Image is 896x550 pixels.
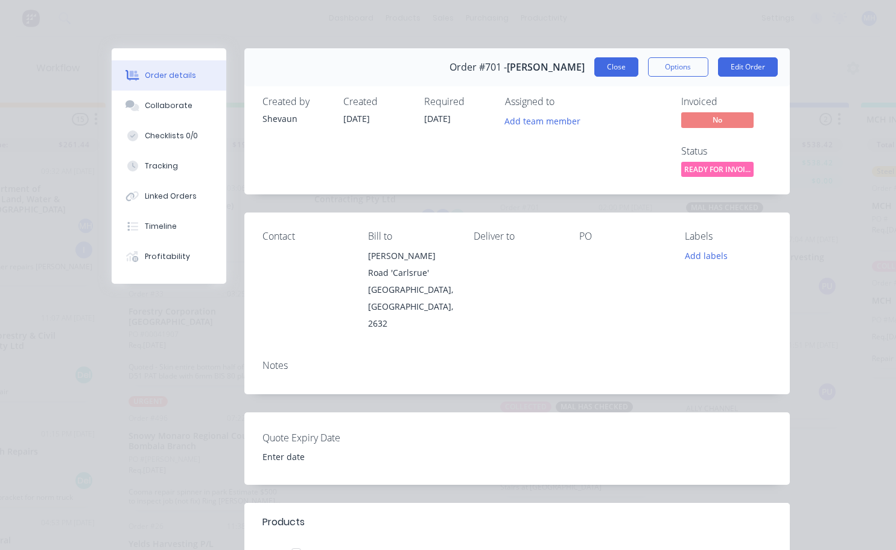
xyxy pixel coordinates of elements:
button: READY FOR INVOI... [681,162,754,180]
button: Profitability [112,241,226,272]
div: Contact [262,231,349,242]
div: [PERSON_NAME] Road 'Carlsrue' [368,248,454,281]
button: Tracking [112,151,226,181]
button: Add team member [498,112,586,129]
div: Shevaun [262,112,329,125]
span: READY FOR INVOI... [681,162,754,177]
div: [GEOGRAPHIC_DATA], [GEOGRAPHIC_DATA], 2632 [368,281,454,332]
button: Linked Orders [112,181,226,211]
div: Timeline [145,221,177,232]
div: Collaborate [145,100,192,111]
span: [DATE] [424,113,451,124]
div: Notes [262,360,772,371]
div: Products [262,515,305,529]
div: Order details [145,70,196,81]
div: Deliver to [474,231,560,242]
button: Timeline [112,211,226,241]
div: Created by [262,96,329,107]
div: Tracking [145,161,178,171]
button: Add labels [678,248,734,264]
button: Add team member [505,112,587,129]
label: Quote Expiry Date [262,430,413,445]
input: Enter date [254,448,404,466]
div: Invoiced [681,96,772,107]
button: Checklists 0/0 [112,121,226,151]
div: Profitability [145,251,190,262]
div: PO [579,231,666,242]
div: Bill to [368,231,454,242]
button: Order details [112,60,226,91]
div: Checklists 0/0 [145,130,198,141]
span: Order #701 - [450,62,507,73]
div: Created [343,96,410,107]
div: Assigned to [505,96,626,107]
div: Labels [685,231,771,242]
div: Linked Orders [145,191,197,202]
span: [DATE] [343,113,370,124]
div: [PERSON_NAME] Road 'Carlsrue'[GEOGRAPHIC_DATA], [GEOGRAPHIC_DATA], 2632 [368,248,454,332]
button: Edit Order [718,57,778,77]
div: Status [681,145,772,157]
div: Required [424,96,491,107]
span: No [681,112,754,127]
button: Collaborate [112,91,226,121]
span: [PERSON_NAME] [507,62,585,73]
button: Options [648,57,708,77]
button: Close [594,57,638,77]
